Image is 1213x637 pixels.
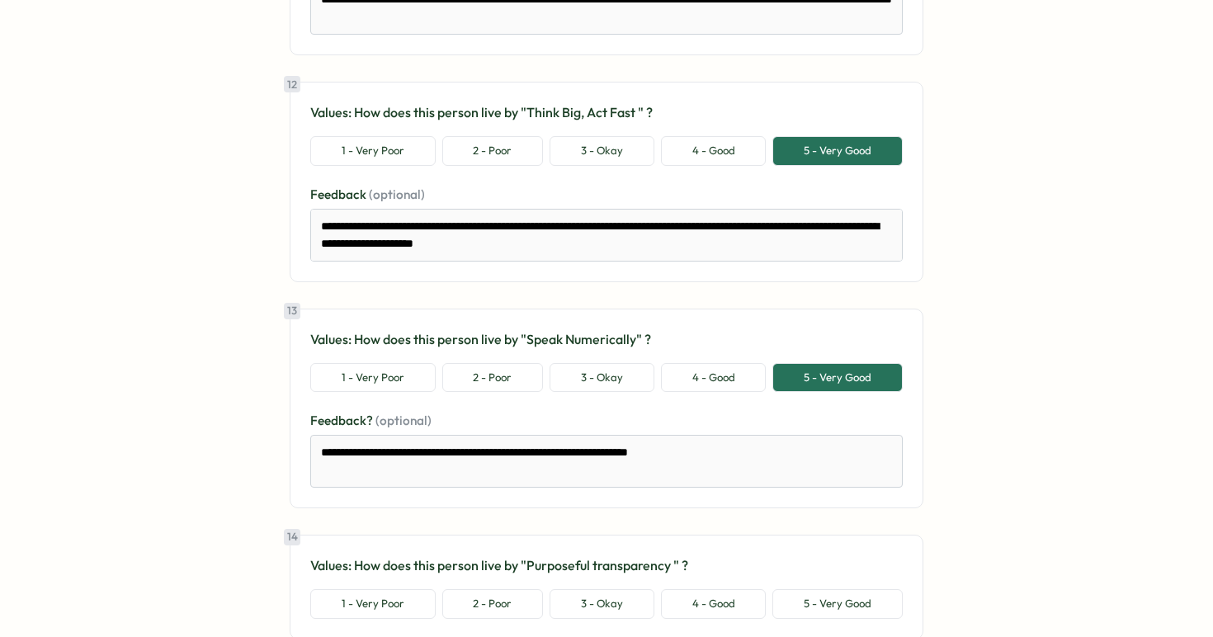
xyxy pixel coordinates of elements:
p: Values: How does this person live by "Speak Numerically" ? [310,329,903,350]
button: 5 - Very Good [772,363,903,393]
span: (optional) [369,186,425,202]
button: 4 - Good [661,136,767,166]
div: 13 [284,303,300,319]
button: 2 - Poor [442,136,544,166]
button: 2 - Poor [442,589,544,619]
button: 4 - Good [661,589,767,619]
button: 3 - Okay [550,136,654,166]
button: 1 - Very Poor [310,363,436,393]
button: 5 - Very Good [772,589,903,619]
span: (optional) [375,413,432,428]
button: 5 - Very Good [772,136,903,166]
button: 1 - Very Poor [310,136,436,166]
div: 12 [284,76,300,92]
button: 3 - Okay [550,589,654,619]
span: Feedback? [310,413,375,428]
p: Values: How does this person live by "Think Big, Act Fast " ? [310,102,903,123]
p: Values: How does this person live by "Purposeful transparency " ? [310,555,903,576]
span: Feedback [310,186,369,202]
button: 1 - Very Poor [310,589,436,619]
button: 2 - Poor [442,363,544,393]
button: 4 - Good [661,363,767,393]
button: 3 - Okay [550,363,654,393]
div: 14 [284,529,300,545]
